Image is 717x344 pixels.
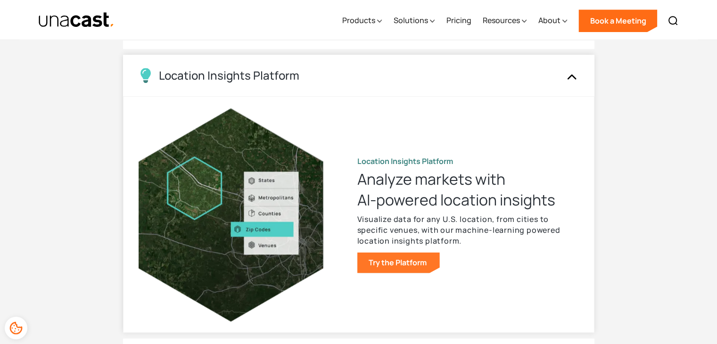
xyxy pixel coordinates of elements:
strong: Location Insights Platform [357,156,453,166]
div: Resources [482,1,527,40]
p: Visualize data for any U.S. location, from cities to specific venues, with our machine-learning p... [357,214,579,246]
a: Try the Platform [357,252,440,273]
a: Pricing [446,1,471,40]
a: Book a Meeting [578,9,657,32]
img: Search icon [668,15,679,26]
div: Location Insights Platform [159,69,299,82]
div: Solutions [393,15,428,26]
div: Solutions [393,1,435,40]
div: Products [342,1,382,40]
h3: Analyze markets with AI-powered location insights [357,169,579,210]
img: visualization with the image of the city of the Location Insights Platform [139,108,323,321]
div: Cookie Preferences [5,317,27,339]
div: Resources [482,15,519,26]
div: About [538,1,567,40]
div: About [538,15,560,26]
a: home [38,12,115,28]
img: Unacast text logo [38,12,115,28]
div: Products [342,15,375,26]
img: Location Insights Platform icon [138,68,153,83]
